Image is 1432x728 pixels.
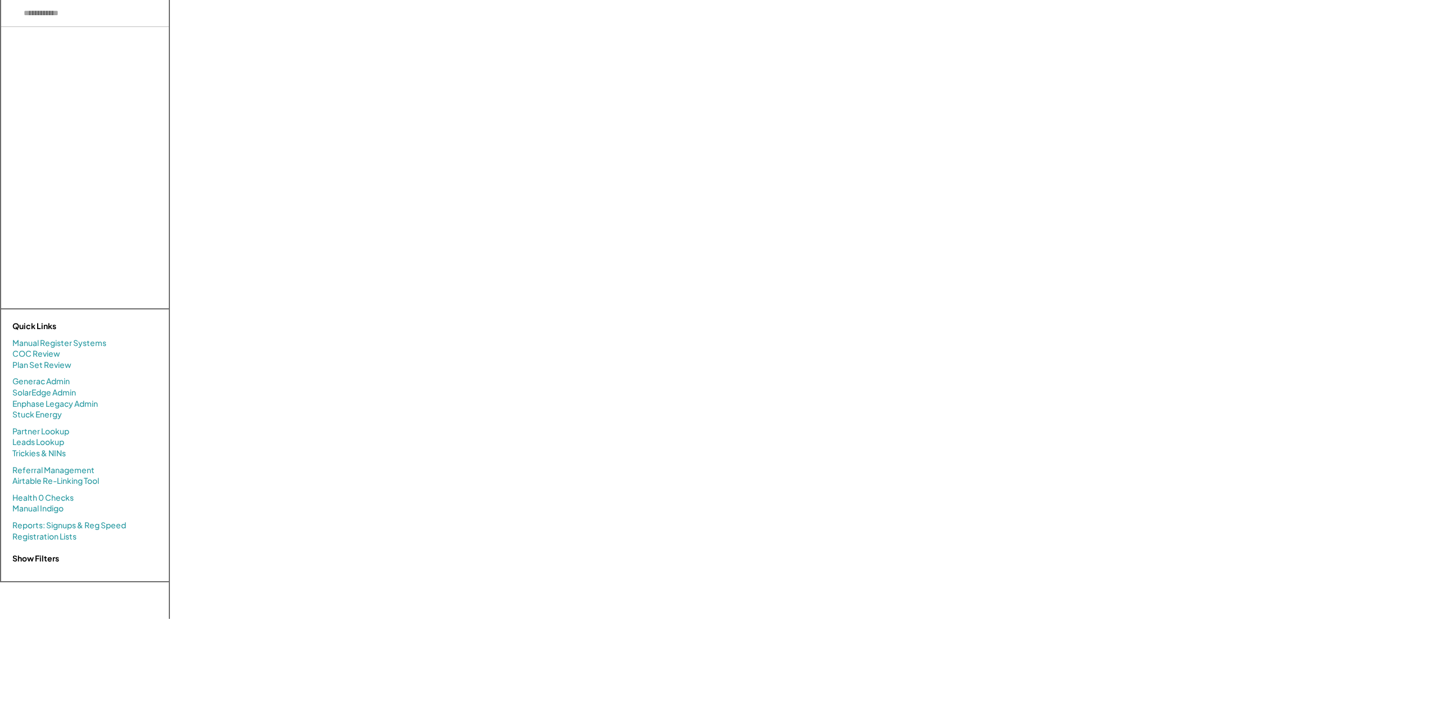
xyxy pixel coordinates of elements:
[12,387,76,398] a: SolarEdge Admin
[12,553,59,563] strong: Show Filters
[12,475,99,487] a: Airtable Re-Linking Tool
[12,426,69,437] a: Partner Lookup
[12,492,74,504] a: Health 0 Checks
[12,465,95,476] a: Referral Management
[12,338,106,349] a: Manual Register Systems
[12,448,66,459] a: Trickies & NINs
[12,321,125,332] div: Quick Links
[12,398,98,410] a: Enphase Legacy Admin
[12,359,71,371] a: Plan Set Review
[12,437,64,448] a: Leads Lookup
[12,376,70,387] a: Generac Admin
[12,503,64,514] a: Manual Indigo
[12,531,77,542] a: Registration Lists
[12,409,62,420] a: Stuck Energy
[12,348,60,359] a: COC Review
[12,520,126,531] a: Reports: Signups & Reg Speed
